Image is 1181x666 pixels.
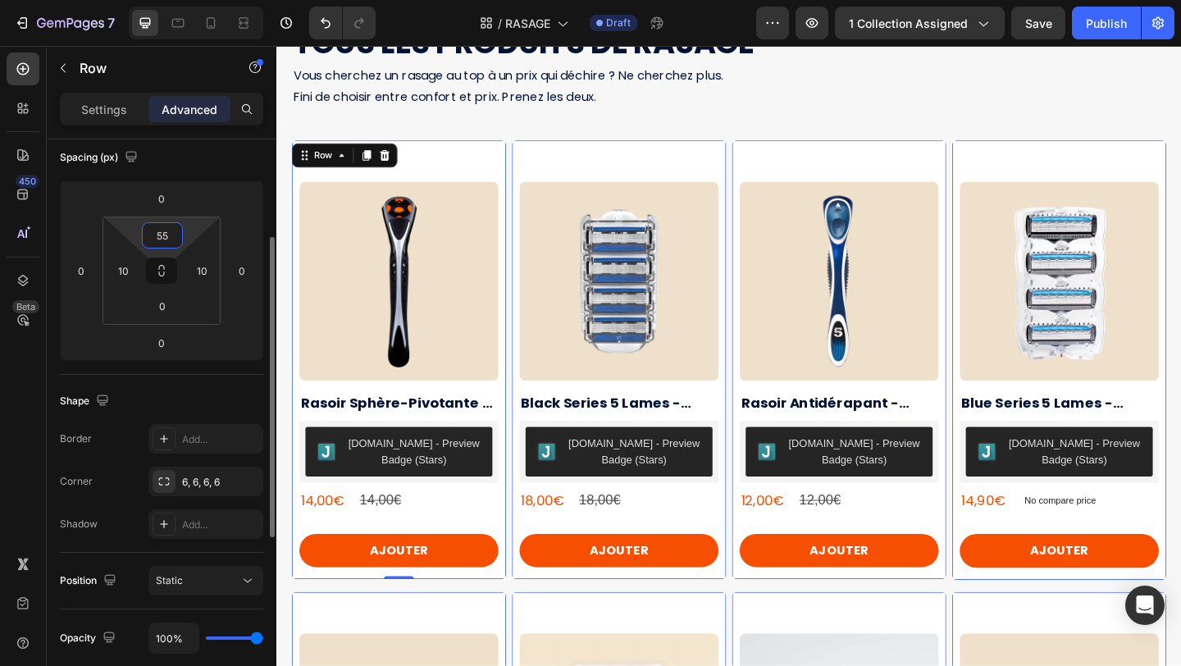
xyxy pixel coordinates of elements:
input: 0px [146,294,179,318]
span: 1 collection assigned [849,15,968,32]
button: Save [1011,7,1065,39]
p: Advanced [162,101,217,118]
button: Judge.me - Preview Badge (Stars) [271,414,474,468]
h2: Blue Series 5 Lames - JUSTR [743,377,960,399]
input: 0 [145,186,178,211]
button: Judge.me - Preview Badge (Stars) [510,414,714,468]
div: Add... [182,518,259,532]
div: 12,00€ [504,483,554,505]
input: 0 [145,331,178,355]
div: Ajouter [819,537,883,561]
a: Black Series 5 Lames - JUSTR [264,148,481,364]
input: 0 [69,258,93,283]
div: 6, 6, 6, 6 [182,475,259,490]
div: [DOMAIN_NAME] - Preview Badge (Stars) [796,424,940,458]
button: Judge.me - Preview Badge (Stars) [750,414,953,468]
span: RASAGE [505,15,550,32]
div: Opacity [60,627,119,650]
div: Open Intercom Messenger [1125,586,1165,625]
span: Vous cherchez un rasage au top à un prix qui déchire ? Ne cherchez plus. [18,22,486,41]
div: Border [60,431,92,446]
h2: Rasoir Antidérapant - JUSTR [504,377,720,399]
img: Judgeme.png [763,431,782,451]
div: Shape [60,390,112,413]
div: [DOMAIN_NAME] - Preview Badge (Stars) [317,424,461,458]
a: Blue Series 5 Lames - JUSTR [743,148,960,364]
div: Row [37,112,64,126]
input: Auto [149,623,198,653]
div: Spacing (px) [60,147,141,169]
div: Add... [182,432,259,447]
button: Judge.me - Preview Badge (Stars) [31,414,235,468]
span: Draft [606,16,631,30]
button: Ajouter [743,531,960,568]
div: Rich Text Editor. Editing area: main [16,19,968,70]
div: 18,00€ [264,483,314,505]
div: Undo/Redo [309,7,376,39]
div: 12,00€ [567,483,615,505]
div: Ajouter [580,537,644,561]
img: Judgeme.png [284,431,303,451]
div: 14,00€ [25,483,75,505]
h2: Black Series 5 Lames - JUSTR [264,377,481,399]
p: Row [80,58,219,78]
span: Save [1025,16,1052,30]
div: Publish [1086,15,1127,32]
input: 55 [146,223,179,248]
button: Ajouter [25,531,241,568]
div: 14,00€ [89,483,137,505]
button: 7 [7,7,122,39]
div: 14,90€ [743,483,794,505]
p: Settings [81,101,127,118]
button: Ajouter [504,531,720,568]
div: Corner [60,474,93,489]
button: 1 collection assigned [835,7,1005,39]
p: No compare price [814,490,891,500]
div: [DOMAIN_NAME] - Preview Badge (Stars) [556,424,700,458]
div: Ajouter [101,537,165,561]
div: Ajouter [340,537,404,561]
a: Rasoir Sphère-Pivotante - JUSTR [25,148,241,364]
iframe: Design area [276,46,1181,666]
span: Static [156,574,183,586]
div: Position [60,570,120,592]
input: 0 [230,258,254,283]
p: 7 [107,13,115,33]
div: [DOMAIN_NAME] - Preview Badge (Stars) [77,424,221,458]
span: Fini de choisir entre confort et prix. Prenez les deux. [18,46,348,65]
h2: Rasoir Sphère-Pivotante - JUSTR [25,377,241,399]
img: Judgeme.png [44,431,64,451]
button: Static [148,566,263,595]
div: 18,00€ [327,483,376,505]
button: Publish [1072,7,1141,39]
img: Judgeme.png [523,431,543,451]
div: 450 [16,175,39,188]
input: 10px [111,258,135,283]
div: Shadow [60,517,98,531]
span: / [498,15,502,32]
div: Beta [12,300,39,313]
a: Rasoir Antidérapant - JUSTR [504,148,720,364]
input: 10px [189,258,214,283]
button: Ajouter [264,531,481,568]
